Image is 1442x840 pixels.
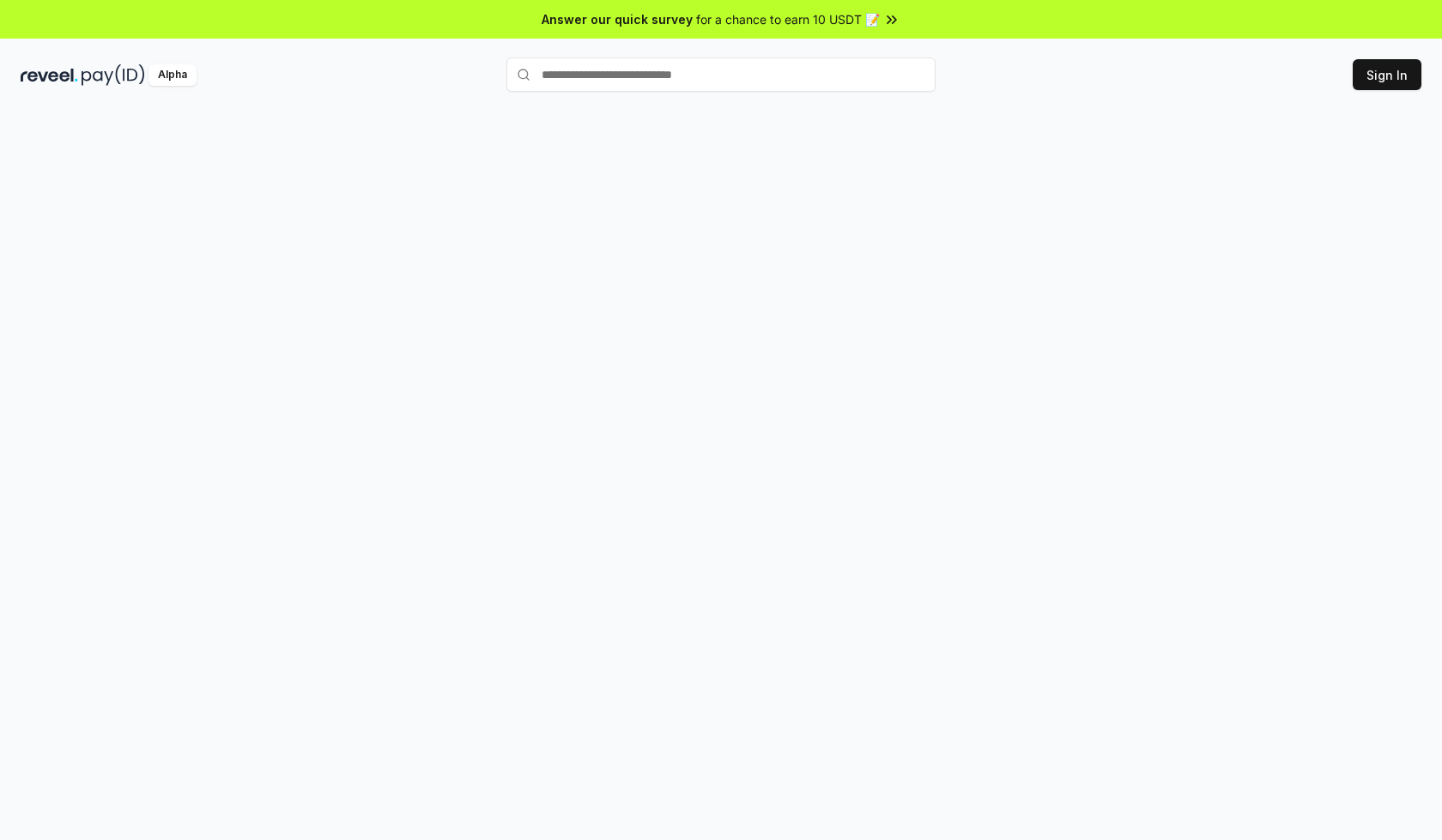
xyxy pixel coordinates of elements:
[82,64,145,86] img: pay_id
[696,10,880,28] span: for a chance to earn 10 USDT 📝
[542,10,693,28] span: Answer our quick survey
[21,64,78,86] img: reveel_dark
[1353,59,1421,90] button: Sign In
[148,64,197,86] div: Alpha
